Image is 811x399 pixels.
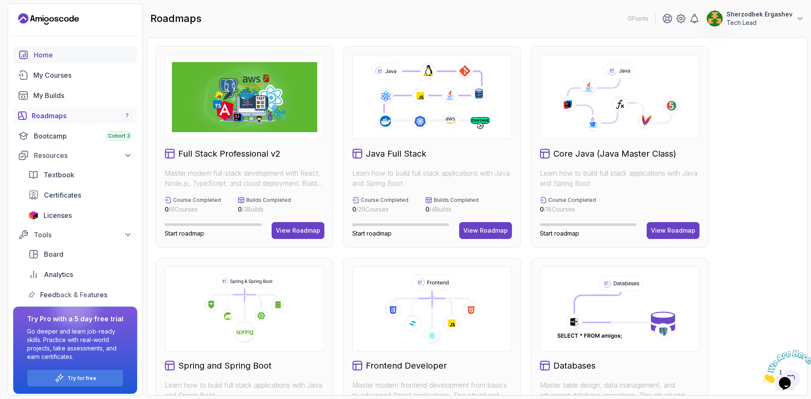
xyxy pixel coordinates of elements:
[150,12,201,25] h2: roadmaps
[23,286,137,303] a: feedback
[706,10,804,27] button: user profile imageSherzodbek ErgashevTech Lead
[13,128,137,144] a: bootcamp
[68,375,96,382] a: Try for free
[172,62,317,132] img: Full Stack Professional v2
[553,148,676,160] h2: Core Java (Java Master Class)
[40,290,107,300] span: Feedback & Features
[352,205,408,214] p: / 29 Courses
[33,90,132,100] div: My Builds
[647,222,699,239] button: View Roadmap
[628,14,648,23] p: 0 Points
[165,205,221,214] p: / 6 Courses
[13,227,137,242] button: Tools
[727,19,792,27] p: Tech Lead
[28,211,38,220] img: jetbrains icon
[366,360,447,372] h2: Frontend Developer
[125,112,129,119] span: 7
[238,205,291,214] p: / 3 Builds
[425,206,429,213] span: 0
[548,197,596,204] p: Course Completed
[366,148,426,160] h2: Java Full Stack
[246,197,291,204] p: Builds Completed
[272,222,324,239] button: View Roadmap
[34,230,132,240] div: Tools
[425,205,479,214] p: / 4 Builds
[173,197,221,204] p: Course Completed
[459,222,512,239] button: View Roadmap
[44,190,81,200] span: Certificates
[23,166,137,183] a: textbook
[540,206,544,213] span: 0
[178,148,280,160] h2: Full Stack Professional v2
[27,369,123,387] button: Try for free
[727,10,792,19] p: Sherzodbek Ergashev
[553,360,596,372] h2: Databases
[3,3,56,37] img: Chat attention grabber
[13,67,137,84] a: courses
[13,46,137,63] a: home
[651,226,695,235] div: View Roadmap
[18,12,79,26] a: Landing page
[352,168,512,188] p: Learn how to build full stack applications with Java and Spring Boot
[178,360,272,372] h2: Spring and Spring Boot
[108,133,130,139] span: Cohort 3
[165,206,169,213] span: 0
[27,327,123,361] p: Go deeper and learn job-ready skills. Practice with real-world projects, take assessments, and ea...
[540,205,596,214] p: / 18 Courses
[13,148,137,163] button: Resources
[463,226,508,235] div: View Roadmap
[276,226,320,235] div: View Roadmap
[352,230,392,237] span: Start roadmap
[13,107,137,124] a: roadmaps
[44,269,73,280] span: Analytics
[759,346,811,386] iframe: chat widget
[33,70,132,80] div: My Courses
[361,197,408,204] p: Course Completed
[3,3,7,11] span: 1
[707,11,723,27] img: user profile image
[34,50,132,60] div: Home
[34,131,132,141] div: Bootcamp
[352,206,356,213] span: 0
[32,111,132,121] div: Roadmaps
[44,210,72,220] span: Licenses
[34,150,132,160] div: Resources
[540,168,699,188] p: Learn how to build full stack applications with Java and Spring Boot
[165,168,324,188] p: Master modern full-stack development with React, Node.js, TypeScript, and cloud deployment. Build...
[165,230,204,237] span: Start roadmap
[44,249,63,259] span: Board
[23,207,137,224] a: licenses
[23,266,137,283] a: analytics
[13,87,137,104] a: builds
[23,187,137,204] a: certificates
[238,206,242,213] span: 0
[434,197,479,204] p: Builds Completed
[23,246,137,263] a: board
[44,170,74,180] span: Textbook
[540,230,579,237] span: Start roadmap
